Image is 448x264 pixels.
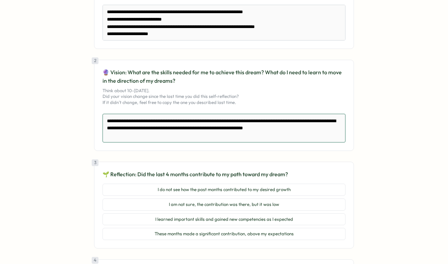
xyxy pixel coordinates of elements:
p: 🌱 Reflection: Did the last 4 months contribute to my path toward my dream? [103,170,345,179]
div: 4 [92,257,98,264]
button: I learned important skills and gained new competencies as I expected [103,213,345,226]
p: 🔮 Vision: What are the skills needed for me to achieve this dream? What do I need to learn to mov... [103,68,345,85]
div: 3 [92,159,98,166]
button: I am not sure, the contribution was there, but it was low [103,199,345,211]
button: These months made a significant contribution, above my expectations [103,228,345,240]
button: I do not see how the past months contributed to my desired growth [103,184,345,196]
div: 2 [92,57,98,64]
p: Think about 10-[DATE]. Did your vision change since the last time you did this self-reflection? I... [103,88,345,106]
